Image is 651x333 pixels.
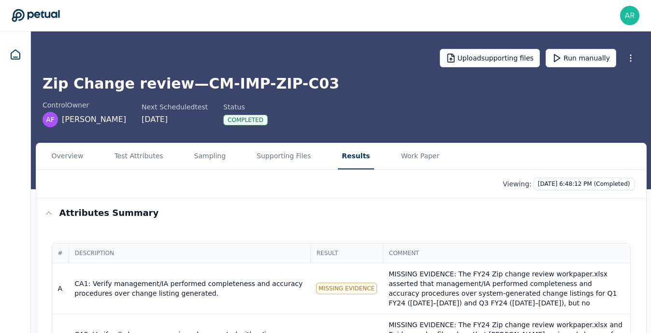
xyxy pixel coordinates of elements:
[253,143,315,169] button: Supporting Files
[397,143,444,169] button: Work Paper
[110,143,167,169] button: Test Attributes
[440,49,540,67] button: Uploadsupporting files
[46,115,55,124] span: AF
[4,43,27,66] a: Dashboard
[338,143,374,169] button: Results
[142,102,208,112] div: Next Scheduled test
[620,6,639,25] img: Abishek Ravi
[318,285,375,292] span: Missing Evidence
[43,75,639,92] h1: Zip Change review — CM-IMP-ZIP-C03
[223,115,268,125] div: Completed
[36,198,646,227] button: Attributes summary
[389,249,624,257] span: Comment
[48,143,87,169] button: Overview
[62,114,126,125] span: [PERSON_NAME]
[546,49,616,67] button: Run manually
[317,249,377,257] span: Result
[223,102,268,112] div: Status
[75,249,304,257] span: Description
[503,179,532,189] p: Viewing:
[59,206,159,220] h3: Attributes summary
[43,100,126,110] div: control Owner
[622,49,639,67] button: More Options
[190,143,230,169] button: Sampling
[534,178,635,190] button: [DATE] 6:48:12 PM (Completed)
[12,9,60,22] a: Go to Dashboard
[52,263,69,314] td: A
[58,249,63,257] span: #
[74,279,304,298] div: CA1: Verify management/IA performed completeness and accuracy procedures over change listing gene...
[142,114,208,125] div: [DATE]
